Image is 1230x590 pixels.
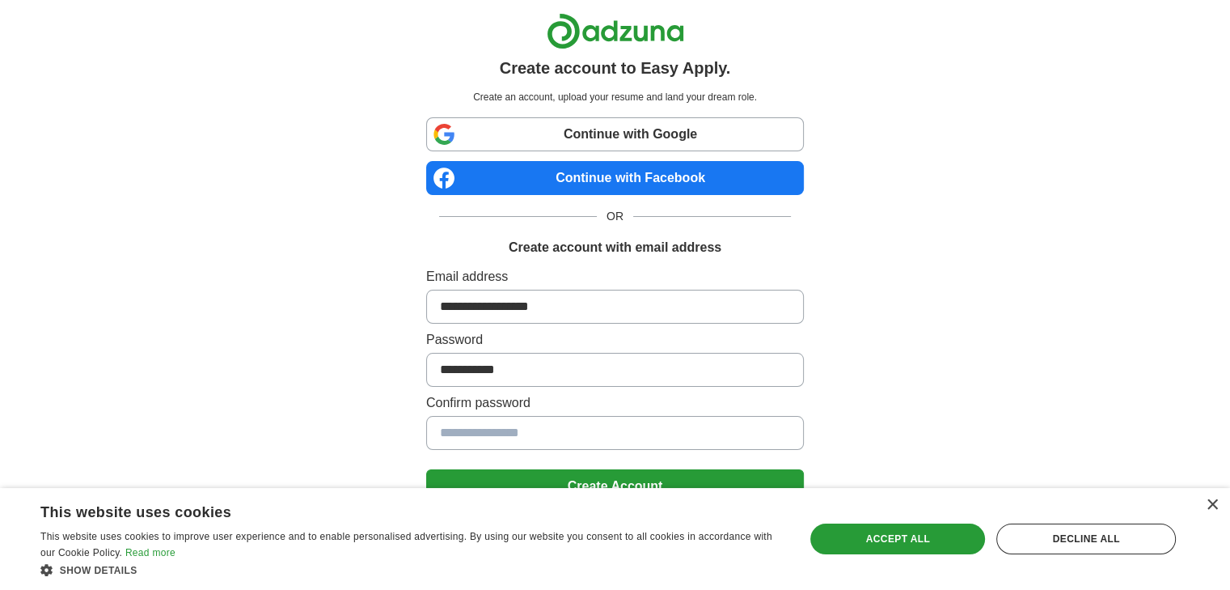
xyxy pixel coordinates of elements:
[426,161,804,195] a: Continue with Facebook
[426,469,804,503] button: Create Account
[996,524,1176,554] div: Decline all
[1206,499,1218,511] div: Close
[429,90,801,104] p: Create an account, upload your resume and land your dream role.
[500,56,731,80] h1: Create account to Easy Apply.
[40,498,742,522] div: This website uses cookies
[509,238,721,257] h1: Create account with email address
[60,565,137,576] span: Show details
[547,13,684,49] img: Adzuna logo
[426,330,804,350] label: Password
[426,393,804,413] label: Confirm password
[597,208,633,225] span: OR
[40,562,782,578] div: Show details
[125,547,175,558] a: Read more, opens a new window
[426,267,804,287] label: Email address
[40,531,772,558] span: This website uses cookies to improve user experience and to enable personalised advertising. By u...
[426,117,804,151] a: Continue with Google
[810,524,985,554] div: Accept all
